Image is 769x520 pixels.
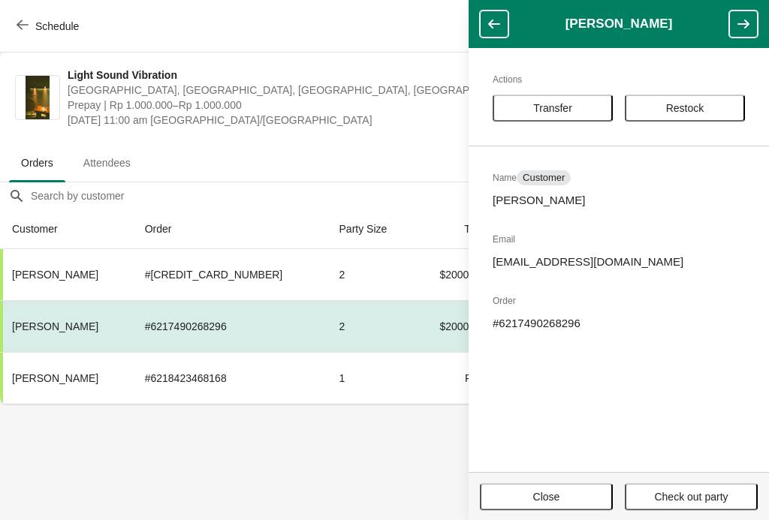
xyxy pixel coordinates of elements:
span: Check out party [654,491,728,503]
th: Total [414,209,499,249]
button: Schedule [8,13,91,40]
td: 2 [327,300,414,352]
th: Party Size [327,209,414,249]
td: # 6217490268296 [133,300,327,352]
p: [PERSON_NAME] [493,193,745,208]
span: Transfer [533,102,572,114]
button: Close [480,483,613,510]
td: $2000000 [414,249,499,300]
h1: [PERSON_NAME] [508,17,729,32]
span: Customer [523,172,565,184]
img: Light Sound Vibration [26,76,50,119]
td: 2 [327,249,414,300]
span: [DATE] 11:00 am [GEOGRAPHIC_DATA]/[GEOGRAPHIC_DATA] [68,113,492,128]
span: Prepay | Rp 1.000.000–Rp 1.000.000 [68,98,492,113]
h2: Order [493,293,745,308]
span: Restock [666,102,704,114]
span: [GEOGRAPHIC_DATA], [GEOGRAPHIC_DATA], [GEOGRAPHIC_DATA], [GEOGRAPHIC_DATA], [GEOGRAPHIC_DATA] [68,83,492,98]
h2: Actions [493,72,745,87]
input: Search by customer [30,182,769,209]
button: Transfer [493,95,613,122]
button: Restock [625,95,745,122]
span: [PERSON_NAME] [12,320,98,332]
button: Check out party [625,483,758,510]
h2: Email [493,232,745,247]
td: $2000000 [414,300,499,352]
span: Light Sound Vibration [68,68,492,83]
p: [EMAIL_ADDRESS][DOMAIN_NAME] [493,254,745,269]
td: Free [414,352,499,404]
span: Close [533,491,560,503]
th: Order [133,209,327,249]
span: Orders [9,149,65,176]
span: [PERSON_NAME] [12,269,98,281]
span: Attendees [71,149,143,176]
td: 1 [327,352,414,404]
p: # 6217490268296 [493,316,745,331]
td: # 6218423468168 [133,352,327,404]
span: Schedule [35,20,79,32]
td: # [CREDIT_CARD_NUMBER] [133,249,327,300]
span: [PERSON_NAME] [12,372,98,384]
h2: Name [493,170,745,185]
